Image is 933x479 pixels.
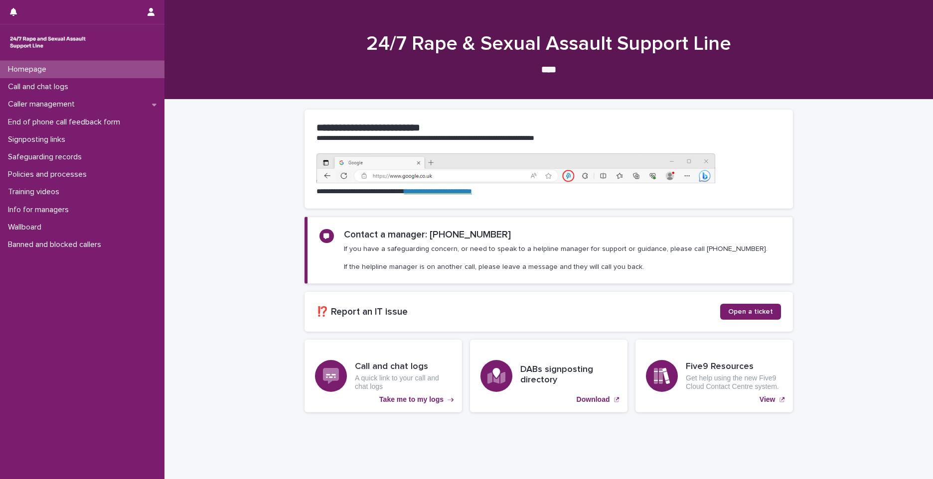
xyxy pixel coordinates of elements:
p: Get help using the new Five9 Cloud Contact Centre system. [686,374,782,391]
p: If you have a safeguarding concern, or need to speak to a helpline manager for support or guidanc... [344,244,768,272]
p: Training videos [4,187,67,197]
p: Banned and blocked callers [4,240,109,249]
img: rhQMoQhaT3yELyF149Cw [8,32,88,52]
p: Homepage [4,65,54,74]
img: https%3A%2F%2Fcdn.document360.io%2F0deca9d6-0dac-4e56-9e8f-8d9979bfce0e%2FImages%2FDocumentation%... [316,153,715,183]
p: Info for managers [4,205,77,215]
p: Caller management [4,100,83,109]
a: Open a ticket [720,304,781,320]
h1: 24/7 Rape & Sexual Assault Support Line [305,32,793,56]
p: Call and chat logs [4,82,76,92]
a: Download [470,340,627,412]
p: Signposting links [4,135,73,144]
h2: ⁉️ Report an IT issue [316,306,720,318]
p: Safeguarding records [4,152,90,162]
h3: Call and chat logs [355,361,452,372]
p: A quick link to your call and chat logs [355,374,452,391]
a: Take me to my logs [305,340,462,412]
p: End of phone call feedback form [4,118,128,127]
span: Open a ticket [728,308,773,315]
p: Wallboard [4,223,49,232]
h3: Five9 Resources [686,361,782,372]
p: View [760,395,776,404]
a: View [635,340,793,412]
h3: DABs signposting directory [520,364,617,386]
p: Policies and processes [4,170,95,179]
p: Download [577,395,610,404]
p: Take me to my logs [379,395,444,404]
h2: Contact a manager: [PHONE_NUMBER] [344,229,511,240]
